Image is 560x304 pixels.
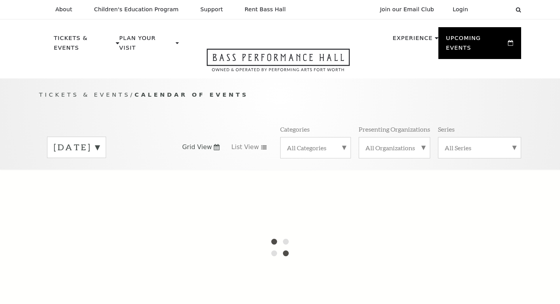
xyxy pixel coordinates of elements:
[182,143,212,151] span: Grid View
[39,91,131,98] span: Tickets & Events
[39,90,521,100] p: /
[231,143,259,151] span: List View
[446,33,506,57] p: Upcoming Events
[94,6,179,13] p: Children's Education Program
[365,144,424,152] label: All Organizations
[54,33,114,57] p: Tickets & Events
[287,144,344,152] label: All Categories
[119,33,174,57] p: Plan Your Visit
[54,141,99,153] label: [DATE]
[280,125,310,133] p: Categories
[245,6,286,13] p: Rent Bass Hall
[438,125,455,133] p: Series
[134,91,248,98] span: Calendar of Events
[359,125,430,133] p: Presenting Organizations
[445,144,515,152] label: All Series
[393,33,433,47] p: Experience
[56,6,72,13] p: About
[481,6,508,13] select: Select:
[201,6,223,13] p: Support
